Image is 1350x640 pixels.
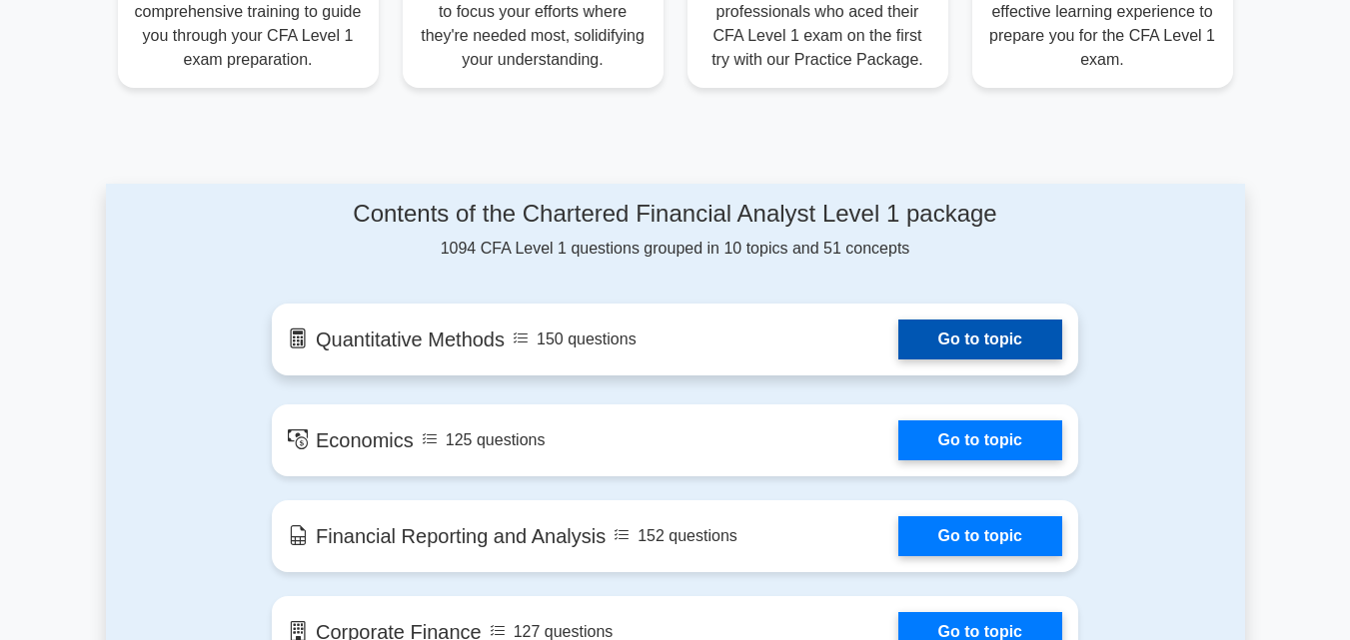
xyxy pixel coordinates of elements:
a: Go to topic [898,516,1062,556]
a: Go to topic [898,420,1062,460]
h4: Contents of the Chartered Financial Analyst Level 1 package [272,200,1078,229]
a: Go to topic [898,320,1062,359]
div: 1094 CFA Level 1 questions grouped in 10 topics and 51 concepts [272,200,1078,261]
